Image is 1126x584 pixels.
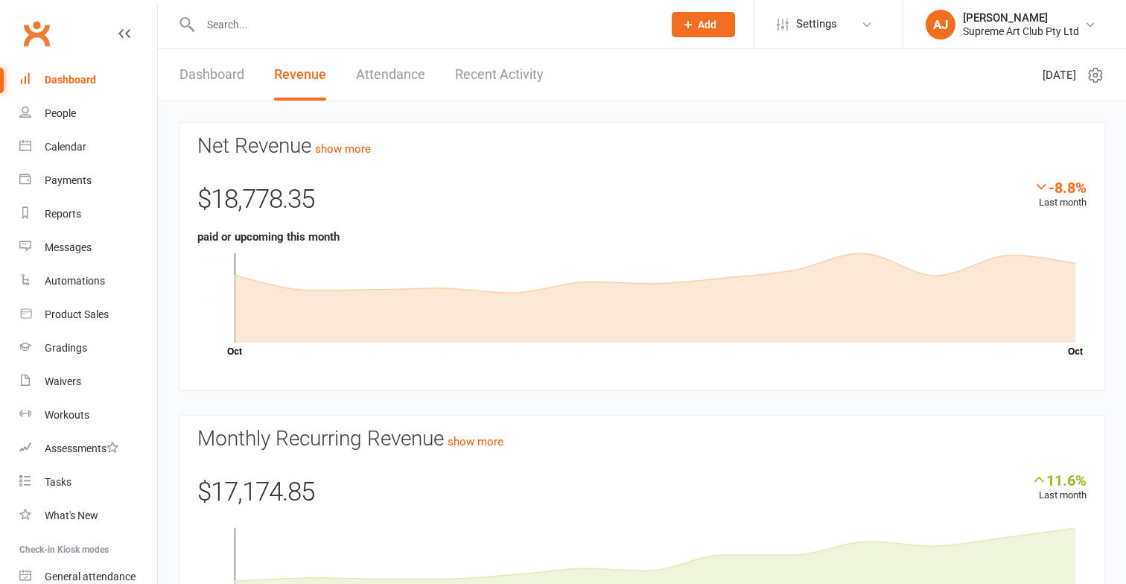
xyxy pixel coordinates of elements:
[19,197,157,231] a: Reports
[19,298,157,331] a: Product Sales
[796,7,837,41] span: Settings
[455,49,544,101] a: Recent Activity
[197,428,1087,451] h3: Monthly Recurring Revenue
[963,25,1079,38] div: Supreme Art Club Pty Ltd
[45,342,87,354] div: Gradings
[18,15,55,52] a: Clubworx
[698,19,716,31] span: Add
[45,174,92,186] div: Payments
[197,230,340,244] strong: paid or upcoming this month
[19,264,157,298] a: Automations
[197,179,1087,228] div: $18,778.35
[1043,66,1076,84] span: [DATE]
[45,510,98,521] div: What's New
[315,142,371,156] a: show more
[45,409,89,421] div: Workouts
[19,97,157,130] a: People
[963,11,1079,25] div: [PERSON_NAME]
[1031,472,1087,504] div: Last month
[45,141,86,153] div: Calendar
[19,130,157,164] a: Calendar
[1034,179,1087,211] div: Last month
[45,208,81,220] div: Reports
[19,499,157,533] a: What's New
[926,10,955,39] div: AJ
[45,107,76,119] div: People
[19,231,157,264] a: Messages
[45,275,105,287] div: Automations
[45,308,109,320] div: Product Sales
[197,472,1087,521] div: $17,174.85
[45,241,92,253] div: Messages
[1034,179,1087,195] div: -8.8%
[19,164,157,197] a: Payments
[19,432,157,466] a: Assessments
[672,12,735,37] button: Add
[19,331,157,365] a: Gradings
[45,442,118,454] div: Assessments
[19,63,157,97] a: Dashboard
[45,571,136,583] div: General attendance
[274,49,326,101] a: Revenue
[197,135,1087,158] h3: Net Revenue
[356,49,425,101] a: Attendance
[19,365,157,399] a: Waivers
[448,435,503,448] a: show more
[45,476,71,488] div: Tasks
[179,49,244,101] a: Dashboard
[19,466,157,499] a: Tasks
[196,14,652,35] input: Search...
[45,375,81,387] div: Waivers
[19,399,157,432] a: Workouts
[45,74,96,86] div: Dashboard
[1031,472,1087,488] div: 11.6%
